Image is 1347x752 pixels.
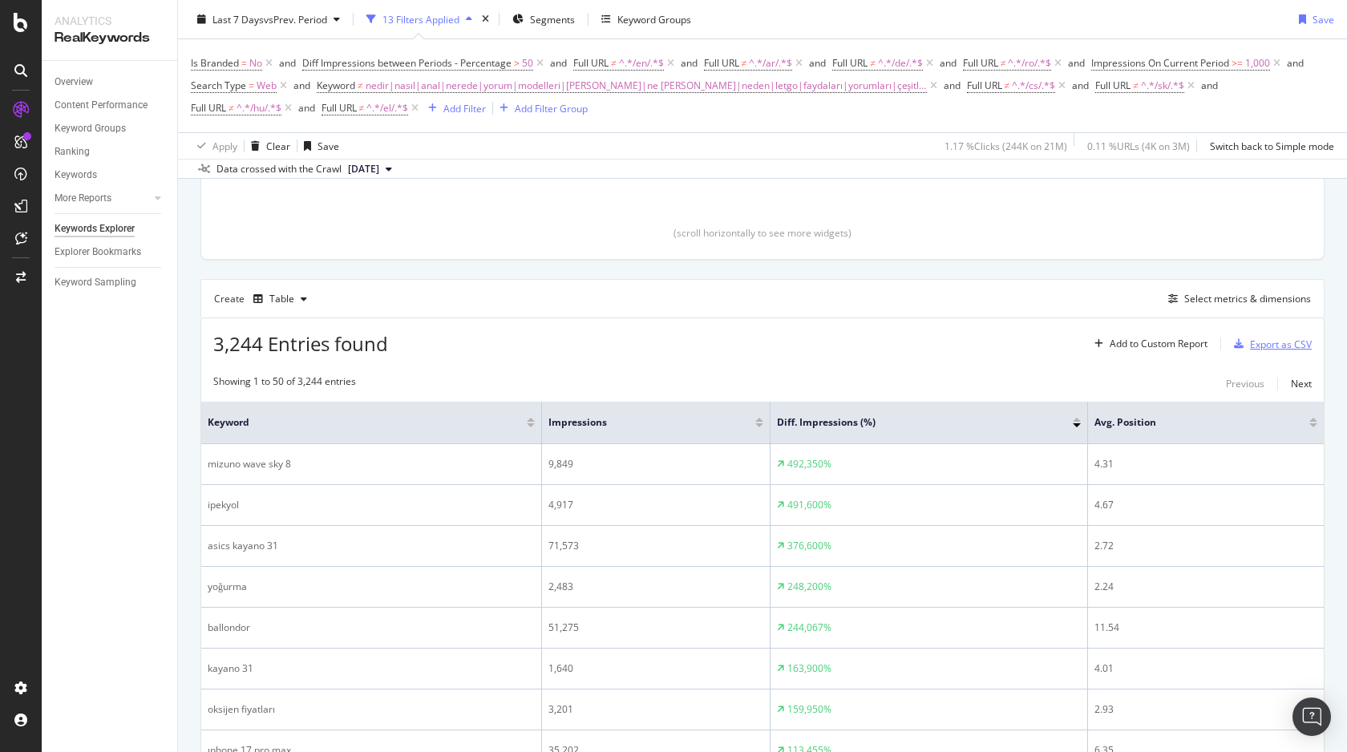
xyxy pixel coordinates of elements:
[550,56,567,70] div: and
[55,74,166,91] a: Overview
[967,79,1002,92] span: Full URL
[279,56,296,70] div: and
[293,78,310,93] button: and
[55,97,166,114] a: Content Performance
[237,97,281,119] span: ^.*/hu/.*$
[940,55,957,71] button: and
[573,56,609,70] span: Full URL
[55,144,90,160] div: Ranking
[530,12,575,26] span: Segments
[257,75,277,97] span: Web
[1162,289,1311,309] button: Select metrics & dimensions
[963,56,998,70] span: Full URL
[945,139,1067,152] div: 1.17 % Clicks ( 244K on 21M )
[342,160,398,179] button: [DATE]
[208,621,535,635] div: ballondor
[742,56,747,70] span: ≠
[55,220,166,237] a: Keywords Explorer
[212,12,264,26] span: Last 7 Days
[749,52,792,75] span: ^.*/ar/.*$
[1094,661,1317,676] div: 4.01
[1072,79,1089,92] div: and
[247,286,313,312] button: Table
[220,226,1305,240] div: (scroll horizontally to see more widgets)
[55,274,166,291] a: Keyword Sampling
[1005,79,1010,92] span: ≠
[213,330,388,357] span: 3,244 Entries found
[1087,139,1190,152] div: 0.11 % URLs ( 4K on 3M )
[55,74,93,91] div: Overview
[212,139,237,152] div: Apply
[249,79,254,92] span: =
[1141,75,1184,97] span: ^.*/sk/.*$
[293,79,310,92] div: and
[787,457,831,471] div: 492,350%
[1133,79,1139,92] span: ≠
[1210,139,1334,152] div: Switch back to Simple mode
[1094,539,1317,553] div: 2.72
[269,294,294,304] div: Table
[245,133,290,159] button: Clear
[1313,12,1334,26] div: Save
[208,661,535,676] div: kayano 31
[548,621,763,635] div: 51,275
[1094,580,1317,594] div: 2.24
[366,97,408,119] span: ^.*/el/.*$
[944,78,961,93] button: and
[550,55,567,71] button: and
[944,79,961,92] div: and
[1094,415,1285,430] span: Avg. Position
[55,13,164,29] div: Analytics
[216,162,342,176] div: Data crossed with the Crawl
[1291,374,1312,394] button: Next
[318,139,339,152] div: Save
[548,457,763,471] div: 9,849
[809,55,826,71] button: and
[1245,52,1270,75] span: 1,000
[832,56,868,70] span: Full URL
[595,6,698,32] button: Keyword Groups
[208,580,535,594] div: yoğurma
[302,56,512,70] span: Diff Impressions between Periods - Percentage
[940,56,957,70] div: and
[515,101,588,115] div: Add Filter Group
[878,52,923,75] span: ^.*/de/.*$
[681,56,698,70] div: and
[55,274,136,291] div: Keyword Sampling
[1203,133,1334,159] button: Switch back to Simple mode
[548,539,763,553] div: 71,573
[1201,79,1218,92] div: and
[55,220,135,237] div: Keywords Explorer
[548,661,763,676] div: 1,640
[348,162,379,176] span: 2025 Sep. 21st
[1228,331,1312,357] button: Export as CSV
[55,244,141,261] div: Explorer Bookmarks
[548,702,763,717] div: 3,201
[191,133,237,159] button: Apply
[681,55,698,71] button: and
[1287,56,1304,70] div: and
[191,56,239,70] span: Is Branded
[1094,457,1317,471] div: 4.31
[317,79,355,92] span: Keyword
[1088,331,1207,357] button: Add to Custom Report
[208,457,535,471] div: mizuno wave sky 8
[777,415,1049,430] span: Diff. Impressions (%)
[493,99,588,118] button: Add Filter Group
[1292,6,1334,32] button: Save
[548,580,763,594] div: 2,483
[208,415,503,430] span: Keyword
[264,12,327,26] span: vs Prev. Period
[266,139,290,152] div: Clear
[229,101,234,115] span: ≠
[208,498,535,512] div: ipekyol
[191,6,346,32] button: Last 7 DaysvsPrev. Period
[1091,56,1229,70] span: Impressions On Current Period
[366,75,927,97] span: nedir|nasıl|anal|nerede|yorum|modelleri|[PERSON_NAME]|ne [PERSON_NAME]|neden|letgo|faydaları|yoru...
[1095,79,1131,92] span: Full URL
[55,167,97,184] div: Keywords
[55,244,166,261] a: Explorer Bookmarks
[787,539,831,553] div: 376,600%
[1094,498,1317,512] div: 4.67
[704,56,739,70] span: Full URL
